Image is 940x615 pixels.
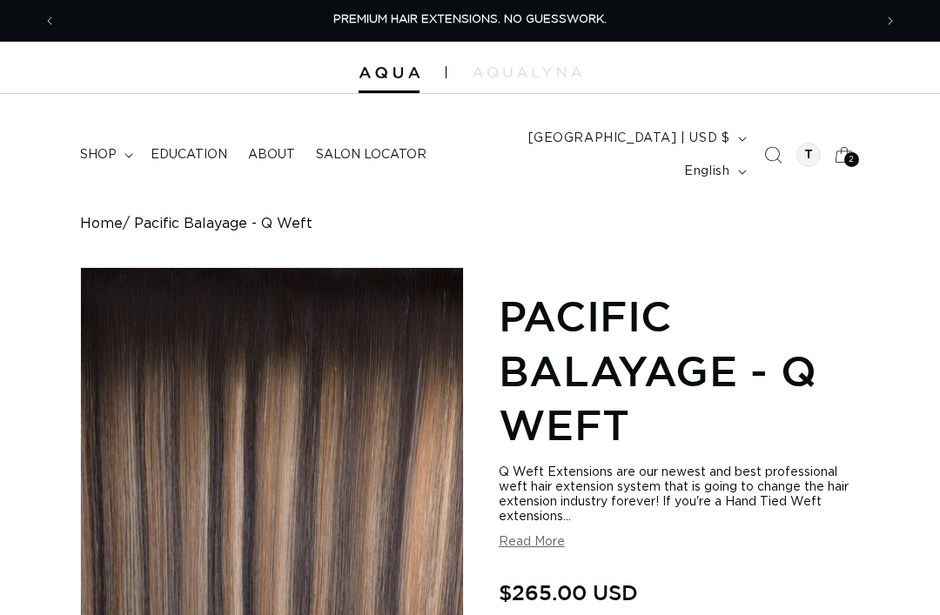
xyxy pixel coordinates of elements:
span: Salon Locator [316,147,426,163]
a: Education [140,137,238,173]
summary: shop [70,137,140,173]
span: 2 [849,152,855,167]
button: Read More [499,535,565,550]
span: PREMIUM HAIR EXTENSIONS. NO GUESSWORK. [333,14,607,25]
summary: Search [754,136,792,174]
span: Pacific Balayage - Q Weft [134,216,312,232]
a: Salon Locator [305,137,437,173]
h1: Pacific Balayage - Q Weft [499,289,860,451]
a: About [238,137,305,173]
span: shop [80,147,117,163]
a: Home [80,216,123,232]
img: Aqua Hair Extensions [359,67,420,79]
span: Education [151,147,227,163]
div: Q Weft Extensions are our newest and best professional weft hair extension system that is going t... [499,465,860,525]
span: English [684,163,729,181]
span: About [248,147,295,163]
button: English [674,155,753,188]
button: [GEOGRAPHIC_DATA] | USD $ [518,122,754,155]
button: Previous announcement [30,4,69,37]
button: Next announcement [871,4,910,37]
span: [GEOGRAPHIC_DATA] | USD $ [528,130,730,148]
nav: breadcrumbs [80,216,860,232]
span: $265.00 USD [499,576,638,609]
img: aqualyna.com [473,67,581,77]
